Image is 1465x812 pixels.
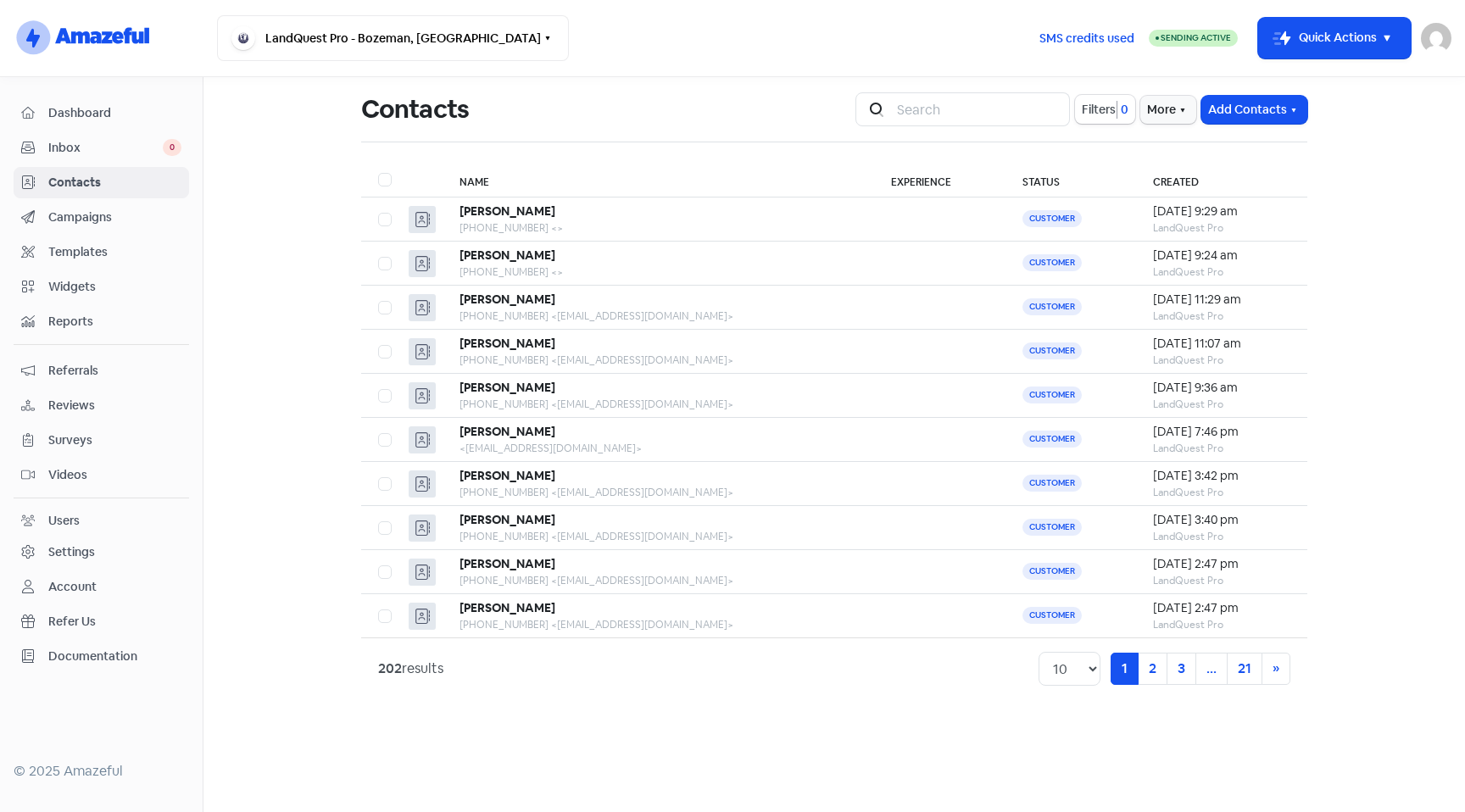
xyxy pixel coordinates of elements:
[1136,163,1307,197] th: Created
[14,271,189,303] a: Widgets
[14,236,189,268] a: Templates
[1022,607,1082,624] span: Customer
[48,397,181,414] span: Reviews
[1262,653,1290,685] a: Next
[14,505,189,537] a: Users
[1022,519,1082,536] span: Customer
[48,313,181,331] span: Reports
[1153,335,1290,353] div: [DATE] 11:07 am
[1153,573,1290,588] div: LandQuest Pro
[1039,30,1134,47] span: SMS credits used
[48,613,181,631] span: Refer Us
[1140,96,1196,124] button: More
[14,202,189,233] a: Campaigns
[48,466,181,484] span: Videos
[14,390,189,421] a: Reviews
[1153,379,1290,397] div: [DATE] 9:36 am
[1167,653,1196,685] a: 3
[14,537,189,568] a: Settings
[1022,431,1082,448] span: Customer
[1022,342,1082,359] span: Customer
[1258,18,1411,58] button: Quick Actions
[1421,23,1451,53] img: User
[460,617,857,632] div: [PHONE_NUMBER] <[EMAIL_ADDRESS][DOMAIN_NAME]>
[14,97,189,129] a: Dashboard
[14,306,189,337] a: Reports
[48,431,181,449] span: Surveys
[460,336,555,351] b: [PERSON_NAME]
[874,163,1006,197] th: Experience
[14,355,189,387] a: Referrals
[378,659,443,679] div: results
[48,278,181,296] span: Widgets
[1149,28,1238,48] a: Sending Active
[460,309,857,324] div: [PHONE_NUMBER] <[EMAIL_ADDRESS][DOMAIN_NAME]>
[1153,467,1290,485] div: [DATE] 3:42 pm
[48,648,181,665] span: Documentation
[1153,203,1290,220] div: [DATE] 9:29 am
[460,485,857,500] div: [PHONE_NUMBER] <[EMAIL_ADDRESS][DOMAIN_NAME]>
[460,220,857,236] div: [PHONE_NUMBER] <>
[48,512,80,530] div: Users
[48,243,181,261] span: Templates
[1082,101,1116,119] span: Filters
[48,578,97,596] div: Account
[460,353,857,368] div: [PHONE_NUMBER] <[EMAIL_ADDRESS][DOMAIN_NAME]>
[48,362,181,380] span: Referrals
[1153,397,1290,412] div: LandQuest Pro
[48,104,181,122] span: Dashboard
[460,556,555,571] b: [PERSON_NAME]
[48,209,181,226] span: Campaigns
[1025,28,1149,46] a: SMS credits used
[1153,555,1290,573] div: [DATE] 2:47 pm
[460,424,555,439] b: [PERSON_NAME]
[1153,441,1290,456] div: LandQuest Pro
[1153,511,1290,529] div: [DATE] 3:40 pm
[1201,96,1307,124] button: Add Contacts
[217,15,569,61] button: LandQuest Pro - Bozeman, [GEOGRAPHIC_DATA]
[1022,563,1082,580] span: Customer
[460,529,857,544] div: [PHONE_NUMBER] <[EMAIL_ADDRESS][DOMAIN_NAME]>
[14,606,189,637] a: Refer Us
[1138,653,1167,685] a: 2
[48,139,163,157] span: Inbox
[1227,653,1262,685] a: 21
[48,543,95,561] div: Settings
[1022,387,1082,403] span: Customer
[14,459,189,491] a: Videos
[1153,423,1290,441] div: [DATE] 7:46 pm
[1005,163,1136,197] th: Status
[460,468,555,483] b: [PERSON_NAME]
[14,641,189,672] a: Documentation
[1153,264,1290,280] div: LandQuest Pro
[1153,599,1290,617] div: [DATE] 2:47 pm
[1153,485,1290,500] div: LandQuest Pro
[1022,210,1082,227] span: Customer
[460,292,555,307] b: [PERSON_NAME]
[1153,617,1290,632] div: LandQuest Pro
[460,203,555,219] b: [PERSON_NAME]
[14,167,189,198] a: Contacts
[460,264,857,280] div: [PHONE_NUMBER] <>
[1075,95,1135,124] button: Filters0
[14,132,189,164] a: Inbox 0
[1273,659,1279,677] span: »
[460,573,857,588] div: [PHONE_NUMBER] <[EMAIL_ADDRESS][DOMAIN_NAME]>
[1111,653,1139,685] a: 1
[1153,291,1290,309] div: [DATE] 11:29 am
[378,659,402,677] strong: 202
[1153,220,1290,236] div: LandQuest Pro
[460,247,555,263] b: [PERSON_NAME]
[14,761,189,781] div: © 2025 Amazeful
[1117,101,1128,119] span: 0
[1153,309,1290,324] div: LandQuest Pro
[1153,247,1290,264] div: [DATE] 9:24 am
[14,571,189,603] a: Account
[1022,298,1082,315] span: Customer
[1195,653,1228,685] a: ...
[1161,32,1231,43] span: Sending Active
[460,380,555,395] b: [PERSON_NAME]
[460,600,555,615] b: [PERSON_NAME]
[48,174,181,192] span: Contacts
[460,397,857,412] div: [PHONE_NUMBER] <[EMAIL_ADDRESS][DOMAIN_NAME]>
